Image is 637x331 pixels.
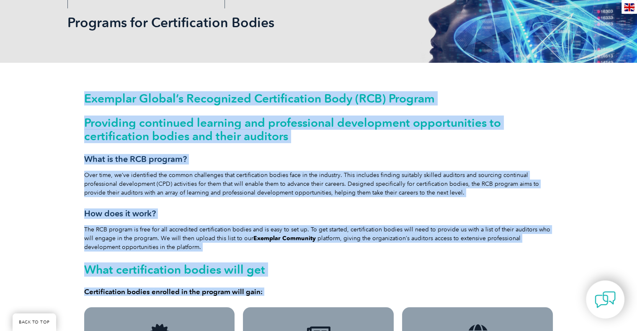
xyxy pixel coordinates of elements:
img: en [624,3,634,11]
h2: Providing continued learning and professional development opportunities to certification bodies a... [84,116,553,143]
h2: What certification bodies will get [84,263,553,276]
h4: Certification bodies enrolled in the program will gain: [84,287,553,296]
div: Over time, we’ve identified the common challenges that certification bodies face in the industry.... [84,92,553,296]
img: contact-chat.png [595,289,616,310]
h2: Programs for Certification Bodies [67,16,419,29]
h1: Exemplar Global’s Recognized Certification Body (RCB) Program [84,92,553,105]
a: BACK TO TOP [13,313,56,331]
a: Exemplar Community [253,235,316,242]
h3: How does it work? [84,208,553,219]
h3: What is the RCB program? [84,154,553,164]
